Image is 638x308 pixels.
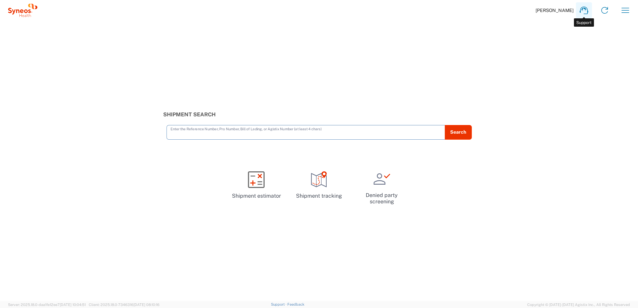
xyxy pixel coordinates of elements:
[445,125,472,140] button: Search
[60,303,86,307] span: [DATE] 10:04:51
[527,302,630,308] span: Copyright © [DATE]-[DATE] Agistix Inc., All Rights Reserved
[353,165,410,210] a: Denied party screening
[228,165,285,205] a: Shipment estimator
[89,303,159,307] span: Client: 2025.18.0-7346316
[271,302,288,306] a: Support
[163,111,475,118] h3: Shipment Search
[290,165,348,205] a: Shipment tracking
[133,303,159,307] span: [DATE] 08:10:16
[8,303,86,307] span: Server: 2025.18.0-daa1fe12ee7
[287,302,304,306] a: Feedback
[536,7,574,13] span: [PERSON_NAME]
